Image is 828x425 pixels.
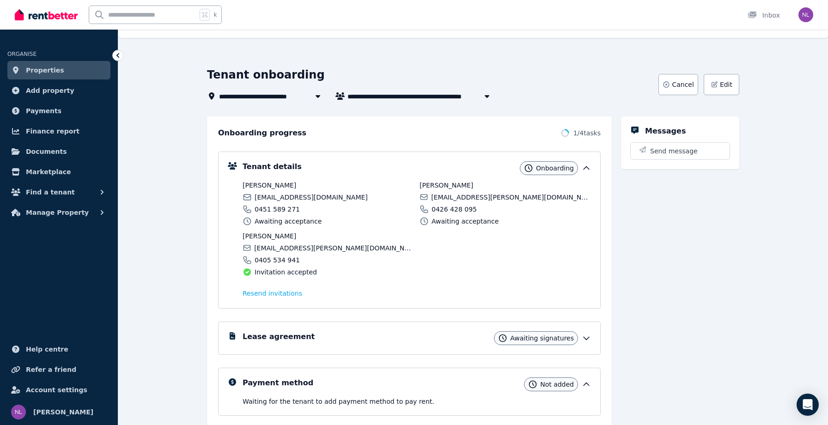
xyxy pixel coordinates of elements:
img: Nadia Lobova [11,405,26,419]
h2: Onboarding progress [218,127,306,139]
button: Manage Property [7,203,110,222]
div: Open Intercom Messenger [797,394,819,416]
img: Nadia Lobova [798,7,813,22]
a: Documents [7,142,110,161]
span: Awaiting signatures [510,334,574,343]
img: RentBetter [15,8,78,22]
p: Waiting for the tenant to add payment method to pay rent . [243,397,591,406]
a: Finance report [7,122,110,140]
span: [PERSON_NAME] [243,231,414,241]
span: Documents [26,146,67,157]
h1: Tenant onboarding [207,67,325,82]
button: Send message [631,143,730,159]
a: Help centre [7,340,110,358]
span: Cancel [672,80,694,89]
span: [EMAIL_ADDRESS][PERSON_NAME][DOMAIN_NAME] [431,193,591,202]
span: Invitation accepted [255,267,317,277]
span: [PERSON_NAME] [243,181,414,190]
span: Awaiting acceptance [255,217,322,226]
a: Account settings [7,381,110,399]
span: k [213,11,217,18]
a: Marketplace [7,163,110,181]
a: Properties [7,61,110,79]
span: Manage Property [26,207,89,218]
button: Resend invitations [243,289,302,298]
span: Edit [720,80,732,89]
button: Cancel [658,74,698,95]
span: Account settings [26,384,87,395]
span: Help centre [26,344,68,355]
span: Find a tenant [26,187,75,198]
span: Marketplace [26,166,71,177]
span: Properties [26,65,64,76]
span: [PERSON_NAME] [420,181,591,190]
h5: Payment method [243,377,313,389]
button: Find a tenant [7,183,110,201]
span: ORGANISE [7,51,37,57]
span: Payments [26,105,61,116]
span: Resend invitation s [243,289,302,298]
a: Payments [7,102,110,120]
span: 0405 534 941 [255,255,300,265]
a: Add property [7,81,110,100]
span: [EMAIL_ADDRESS][PERSON_NAME][DOMAIN_NAME] [254,243,414,253]
span: 1 / 4 tasks [573,128,601,138]
span: 0426 428 095 [432,205,477,214]
span: [EMAIL_ADDRESS][DOMAIN_NAME] [255,193,368,202]
span: Onboarding [536,164,574,173]
div: Inbox [748,11,780,20]
span: Finance report [26,126,79,137]
span: Not added [540,380,574,389]
h5: Tenant details [243,161,302,172]
span: Send message [650,146,698,156]
button: Edit [704,74,739,95]
span: Awaiting acceptance [432,217,499,226]
h5: Messages [645,126,686,137]
span: Refer a friend [26,364,76,375]
a: Refer a friend [7,360,110,379]
span: [PERSON_NAME] [33,407,93,418]
span: 0451 589 271 [255,205,300,214]
span: Add property [26,85,74,96]
h5: Lease agreement [243,331,315,342]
